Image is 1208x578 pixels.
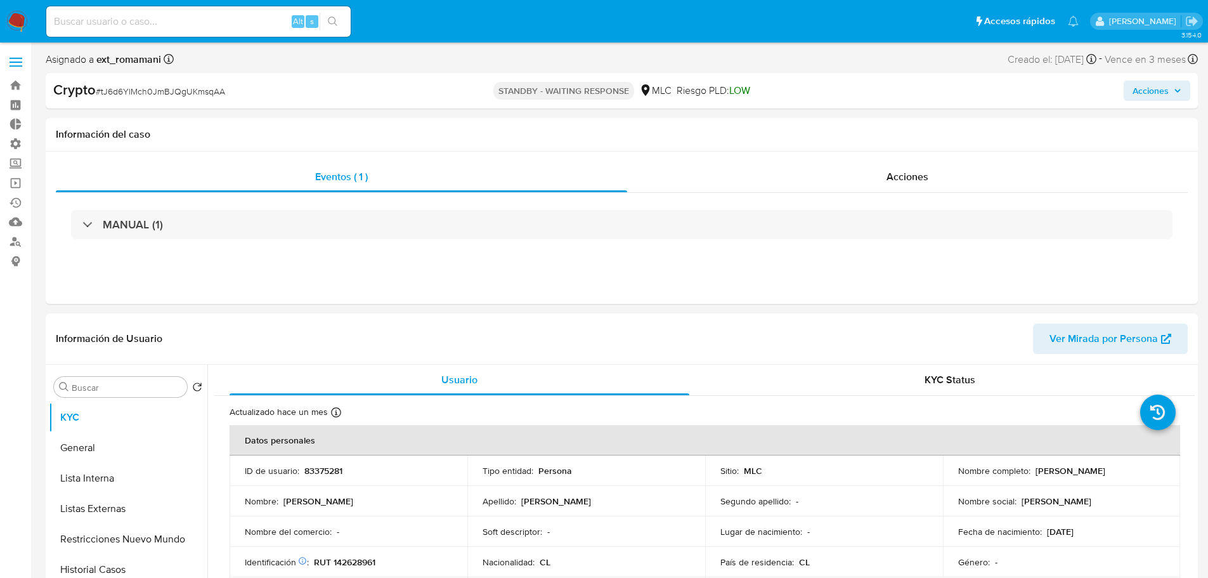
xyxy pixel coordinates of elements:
input: Buscar [72,382,182,393]
p: Tipo entidad : [483,465,533,476]
span: - [1099,51,1102,68]
p: CL [540,556,550,568]
p: Nacionalidad : [483,556,535,568]
input: Buscar usuario o caso... [46,13,351,30]
p: Lugar de nacimiento : [720,526,802,537]
button: General [49,433,207,463]
p: Soft descriptor : [483,526,542,537]
a: Salir [1185,15,1198,28]
h1: Información de Usuario [56,332,162,345]
p: - [547,526,550,537]
p: RUT 142628961 [314,556,375,568]
p: - [796,496,798,507]
b: ext_romamani [94,52,161,67]
p: Sitio : [720,465,739,476]
span: Acciones [1133,81,1169,101]
span: Accesos rápidos [984,15,1055,28]
button: Listas Externas [49,494,207,524]
span: s [310,15,314,27]
span: LOW [729,83,750,98]
p: ID de usuario : [245,465,299,476]
a: Notificaciones [1068,16,1079,27]
button: Restricciones Nuevo Mundo [49,524,207,555]
p: - [995,556,997,568]
div: Creado el: [DATE] [1008,51,1096,68]
p: Género : [958,556,990,568]
span: KYC Status [925,372,975,387]
button: Buscar [59,382,69,392]
p: - [807,526,810,537]
button: Ver Mirada por Persona [1033,324,1188,354]
button: search-icon [320,13,346,30]
p: - [337,526,339,537]
p: [PERSON_NAME] [1036,465,1105,476]
p: Nombre : [245,496,278,507]
span: Usuario [441,372,477,387]
p: Segundo apellido : [720,496,791,507]
p: [PERSON_NAME] [283,496,353,507]
p: CL [799,556,810,568]
button: Acciones [1124,81,1190,101]
button: KYC [49,402,207,433]
div: MANUAL (1) [71,210,1172,239]
p: Identificación : [245,556,309,568]
span: Vence en 3 meses [1105,53,1186,67]
b: Crypto [53,79,96,100]
p: nicolas.tyrkiel@mercadolibre.com [1109,15,1181,27]
p: [PERSON_NAME] [521,496,591,507]
p: MLC [744,465,762,476]
p: STANDBY - WAITING RESPONSE [493,82,634,100]
p: Apellido : [483,496,516,507]
p: 83375281 [304,465,342,476]
p: Nombre social : [958,496,1016,507]
span: Eventos ( 1 ) [315,169,368,184]
h1: Información del caso [56,128,1188,141]
div: MLC [639,84,672,98]
h3: MANUAL (1) [103,218,163,232]
th: Datos personales [230,425,1180,456]
button: Lista Interna [49,463,207,494]
p: Nombre completo : [958,465,1030,476]
p: Nombre del comercio : [245,526,332,537]
p: [PERSON_NAME] [1022,496,1091,507]
p: Persona [538,465,572,476]
button: Volver al orden por defecto [192,382,202,396]
span: Acciones [887,169,928,184]
p: [DATE] [1047,526,1074,537]
span: Riesgo PLD: [677,84,750,98]
span: Alt [293,15,303,27]
p: Actualizado hace un mes [230,406,328,418]
p: País de residencia : [720,556,794,568]
p: Fecha de nacimiento : [958,526,1042,537]
span: Asignado a [46,53,161,67]
span: Ver Mirada por Persona [1049,324,1158,354]
span: # tJ6d6YlMch0JmBJQgUKmsqAA [96,85,225,98]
